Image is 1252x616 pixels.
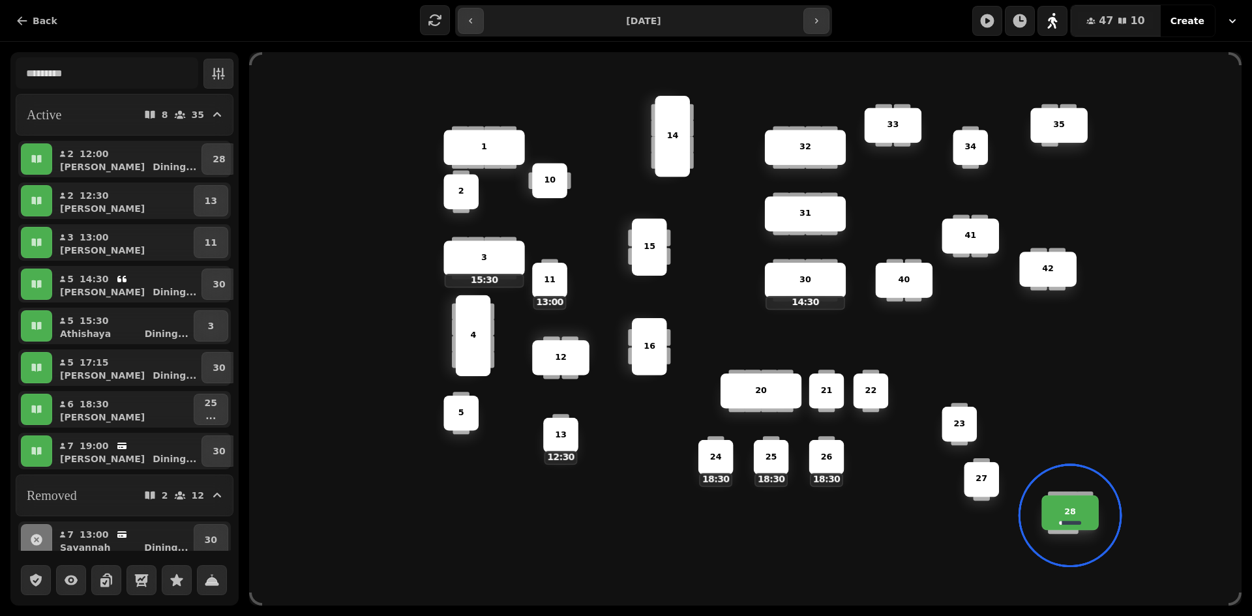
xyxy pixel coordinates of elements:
[60,452,145,465] p: [PERSON_NAME]
[67,272,74,286] p: 5
[194,185,228,216] button: 13
[201,269,236,300] button: 30
[192,491,204,500] p: 12
[60,411,145,424] p: [PERSON_NAME]
[16,94,233,136] button: Active835
[192,110,204,119] p: 35
[544,274,556,286] p: 11
[27,486,77,505] h2: Removed
[766,451,777,463] p: 25
[80,314,109,327] p: 15:30
[545,452,576,463] p: 12:30
[55,185,191,216] button: 212:30[PERSON_NAME]
[80,528,109,541] p: 13:00
[55,352,199,383] button: 517:15[PERSON_NAME]Dining...
[458,407,464,419] p: 5
[205,409,217,422] p: ...
[67,147,74,160] p: 2
[67,314,74,327] p: 5
[27,106,61,124] h2: Active
[153,452,196,465] p: Dining ...
[80,398,109,411] p: 18:30
[205,533,217,546] p: 30
[55,435,199,467] button: 719:00[PERSON_NAME]Dining...
[201,352,236,383] button: 30
[1042,263,1054,275] p: 42
[458,185,464,198] p: 2
[60,286,145,299] p: [PERSON_NAME]
[80,189,109,202] p: 12:30
[153,369,196,382] p: Dining ...
[67,356,74,369] p: 5
[194,310,228,342] button: 3
[60,160,145,173] p: [PERSON_NAME]
[55,227,191,258] button: 313:00[PERSON_NAME]
[80,439,109,452] p: 19:00
[194,524,228,555] button: 30
[5,8,68,34] button: Back
[445,274,523,286] p: 15:30
[67,528,74,541] p: 7
[1099,16,1113,26] span: 47
[799,207,811,220] p: 31
[153,286,196,299] p: Dining ...
[153,160,196,173] p: Dining ...
[213,278,225,291] p: 30
[67,398,74,411] p: 6
[666,130,678,142] p: 14
[710,451,722,463] p: 24
[55,269,199,300] button: 514:30[PERSON_NAME]Dining...
[799,141,811,153] p: 32
[60,202,145,215] p: [PERSON_NAME]
[205,396,217,409] p: 25
[899,274,910,286] p: 40
[213,153,225,166] p: 28
[811,474,842,486] p: 18:30
[555,429,567,441] p: 13
[481,252,487,264] p: 3
[964,229,976,242] p: 41
[976,473,987,486] p: 27
[644,241,655,253] p: 15
[162,110,168,119] p: 8
[1160,5,1215,37] button: Create
[544,174,556,186] p: 10
[865,385,877,397] p: 22
[144,541,188,554] p: Dining ...
[162,491,168,500] p: 2
[60,244,145,257] p: [PERSON_NAME]
[205,236,217,249] p: 11
[55,143,199,175] button: 212:00[PERSON_NAME]Dining...
[1071,5,1161,37] button: 4710
[964,141,976,153] p: 34
[80,272,109,286] p: 14:30
[60,327,111,340] p: Athishaya
[821,451,833,463] p: 26
[213,445,225,458] p: 30
[201,143,236,175] button: 28
[887,119,899,131] p: 33
[80,356,109,369] p: 17:15
[755,385,767,397] p: 20
[953,418,965,430] p: 23
[700,474,732,486] p: 18:30
[67,189,74,202] p: 2
[205,194,217,207] p: 13
[481,141,487,153] p: 1
[470,329,476,342] p: 4
[821,385,833,397] p: 21
[1170,16,1204,25] span: Create
[534,297,565,308] p: 13:00
[145,327,188,340] p: Dining ...
[799,274,811,286] p: 30
[213,361,225,374] p: 30
[55,394,191,425] button: 618:30[PERSON_NAME]
[80,231,109,244] p: 13:00
[16,475,233,516] button: Removed212
[756,474,787,486] p: 18:30
[555,351,567,364] p: 12
[55,310,191,342] button: 515:30AthishayaDining...
[67,231,74,244] p: 3
[67,439,74,452] p: 7
[55,524,191,555] button: 713:00SavannahDining...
